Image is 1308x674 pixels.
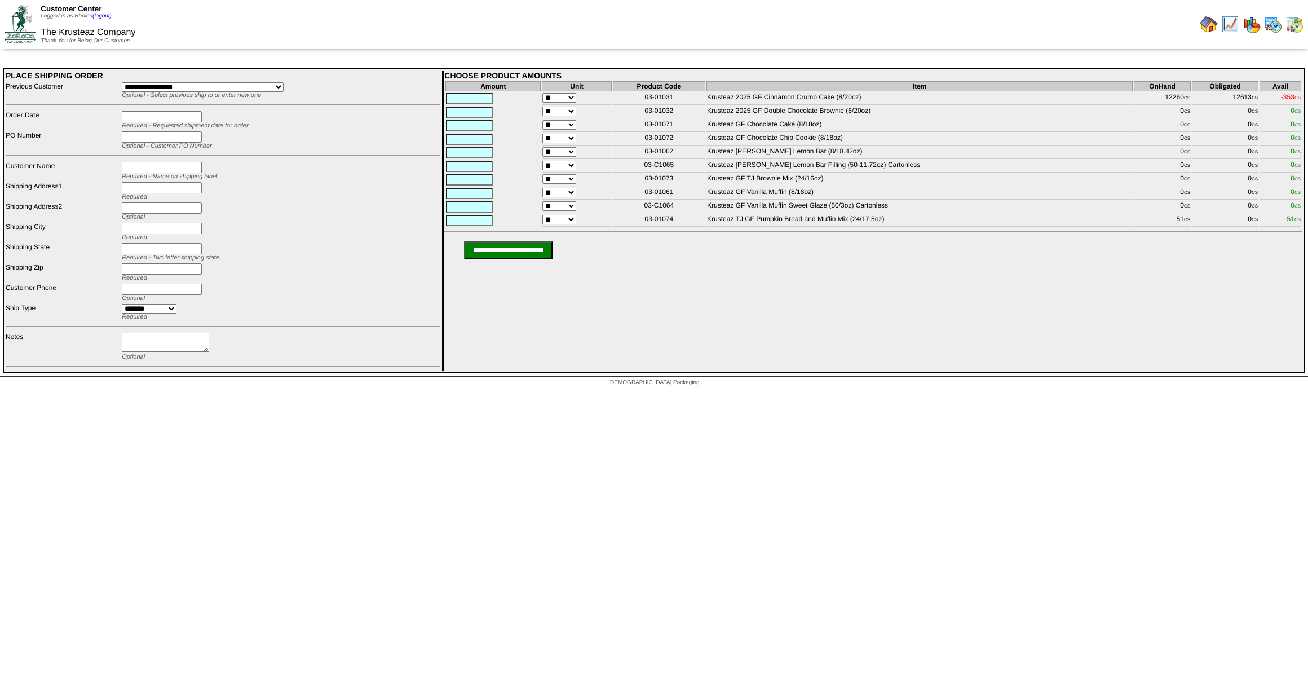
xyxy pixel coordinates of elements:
[1291,134,1301,142] span: 0
[1184,190,1190,195] span: CS
[6,71,440,80] div: PLACE SHIPPING ORDER
[1192,214,1258,227] td: 0
[1252,122,1258,127] span: CS
[1264,15,1282,33] img: calendarprod.gif
[1252,217,1258,222] span: CS
[5,131,120,150] td: PO Number
[1291,161,1301,169] span: 0
[1252,136,1258,141] span: CS
[1291,201,1301,209] span: 0
[706,201,1133,213] td: Krusteaz GF Vanilla Muffin Sweet Glaze (50/3oz) Cartonless
[706,120,1133,132] td: Krusteaz GF Chocolate Cake (8/18oz)
[1252,149,1258,155] span: CS
[1291,188,1301,196] span: 0
[706,187,1133,200] td: Krusteaz GF Vanilla Muffin (8/18oz)
[5,161,120,180] td: Customer Name
[122,122,248,129] span: Required - Requested shipment date for order
[1294,163,1301,168] span: CS
[5,303,120,321] td: Ship Type
[41,13,112,19] span: Logged in as Rbolen
[1294,190,1301,195] span: CS
[1285,15,1303,33] img: calendarinout.gif
[1134,106,1191,118] td: 0
[1294,122,1301,127] span: CS
[1200,15,1218,33] img: home.gif
[706,133,1133,146] td: Krusteaz GF Chocolate Chip Cookie (8/18oz)
[613,147,705,159] td: 03-01062
[613,133,705,146] td: 03-01072
[1192,160,1258,173] td: 0
[1184,163,1190,168] span: CS
[1134,92,1191,105] td: 12260
[1294,217,1301,222] span: CS
[5,283,120,302] td: Customer Phone
[445,81,541,91] th: Amount
[1252,95,1258,100] span: CS
[5,222,120,241] td: Shipping City
[1287,215,1301,223] span: 51
[1291,107,1301,114] span: 0
[122,295,145,302] span: Optional
[1184,95,1190,100] span: CS
[1260,81,1301,91] th: Avail
[122,173,217,180] span: Required - Name on shipping label
[1252,204,1258,209] span: CS
[706,174,1133,186] td: Krusteaz GF TJ Brownie Mix (24/16oz)
[5,243,120,262] td: Shipping State
[122,234,147,241] span: Required
[613,214,705,227] td: 03-01074
[1134,120,1191,132] td: 0
[1252,190,1258,195] span: CS
[613,160,705,173] td: 03-C1065
[122,254,219,261] span: Required - Two letter shipping state
[122,275,147,281] span: Required
[1134,160,1191,173] td: 0
[1134,187,1191,200] td: 0
[1184,177,1190,182] span: CS
[1291,120,1301,128] span: 0
[1192,92,1258,105] td: 12613
[122,92,261,99] span: Optional - Select previous ship to or enter new one
[1294,204,1301,209] span: CS
[608,380,699,386] span: [DEMOGRAPHIC_DATA] Packaging
[1294,136,1301,141] span: CS
[1184,217,1190,222] span: CS
[542,81,611,91] th: Unit
[613,106,705,118] td: 03-01032
[122,354,145,360] span: Optional
[1294,149,1301,155] span: CS
[1134,147,1191,159] td: 0
[706,214,1133,227] td: Krusteaz TJ GF Pumpkin Bread and Muffin Mix (24/17.5oz)
[122,214,145,221] span: Optional
[41,38,130,44] span: Thank You for Being Our Customer!
[1184,204,1190,209] span: CS
[613,201,705,213] td: 03-C1064
[1291,174,1301,182] span: 0
[5,111,120,130] td: Order Date
[706,92,1133,105] td: Krusteaz 2025 GF Cinnamon Crumb Cake (8/20oz)
[1134,174,1191,186] td: 0
[1192,174,1258,186] td: 0
[1192,201,1258,213] td: 0
[1134,81,1191,91] th: OnHand
[41,5,101,13] span: Customer Center
[1184,122,1190,127] span: CS
[613,120,705,132] td: 03-01071
[1184,136,1190,141] span: CS
[122,193,147,200] span: Required
[1294,95,1301,100] span: CS
[1192,106,1258,118] td: 0
[122,143,212,149] span: Optional - Customer PO Number
[706,160,1133,173] td: Krusteaz [PERSON_NAME] Lemon Bar Filling (50-11.72oz) Cartonless
[706,81,1133,91] th: Item
[5,82,120,99] td: Previous Customer
[1252,163,1258,168] span: CS
[613,174,705,186] td: 03-01073
[1252,109,1258,114] span: CS
[1192,187,1258,200] td: 0
[613,92,705,105] td: 03-01031
[5,332,120,361] td: Notes
[1281,93,1301,101] span: -353
[1294,177,1301,182] span: CS
[92,13,112,19] a: (logout)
